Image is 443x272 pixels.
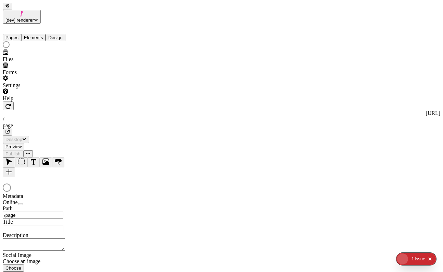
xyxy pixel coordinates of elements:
div: Files [3,56,85,62]
button: Text [27,157,40,167]
div: Settings [3,82,85,88]
span: Path [3,205,12,211]
div: / [3,116,440,122]
button: Elements [21,34,46,41]
span: Online [3,199,18,205]
span: [dev] renderer [5,17,34,23]
span: Publish [5,151,21,156]
div: Choose an image [3,258,85,264]
button: Choose [3,264,24,272]
span: Desktop [5,137,22,142]
span: Choose [5,265,21,271]
div: [URL] [3,110,440,116]
button: Box [15,157,27,167]
button: Publish [3,150,23,157]
div: page [3,122,440,129]
button: Pages [3,34,21,41]
span: Social Image [3,252,31,258]
div: Forms [3,69,85,75]
button: Design [46,34,65,41]
span: Title [3,219,13,225]
button: Desktop [3,136,29,143]
div: Metadata [3,193,85,199]
span: Description [3,232,28,238]
div: Help [3,95,85,102]
button: Button [52,157,64,167]
span: Preview [5,144,22,149]
button: Image [40,157,52,167]
button: Preview [3,143,24,150]
button: [dev] renderer [3,10,41,24]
